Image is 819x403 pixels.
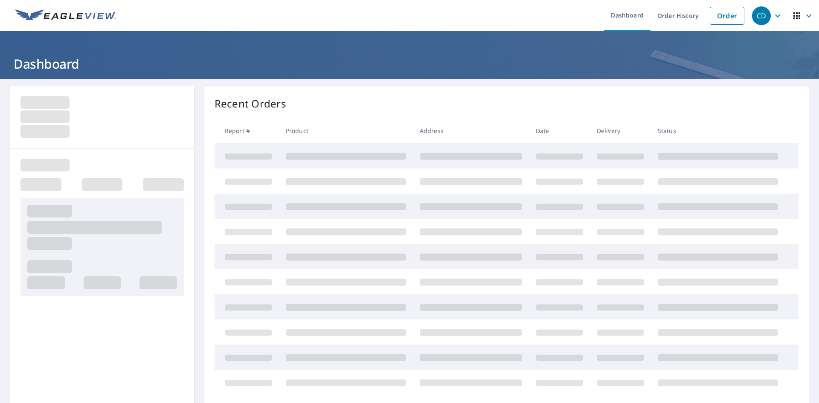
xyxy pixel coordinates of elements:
th: Status [651,118,785,143]
h1: Dashboard [10,55,809,72]
p: Recent Orders [215,96,286,111]
th: Address [413,118,529,143]
img: EV Logo [15,9,116,22]
th: Delivery [590,118,651,143]
th: Product [279,118,413,143]
div: CD [752,6,771,25]
a: Order [710,7,744,25]
th: Report # [215,118,279,143]
th: Date [529,118,590,143]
